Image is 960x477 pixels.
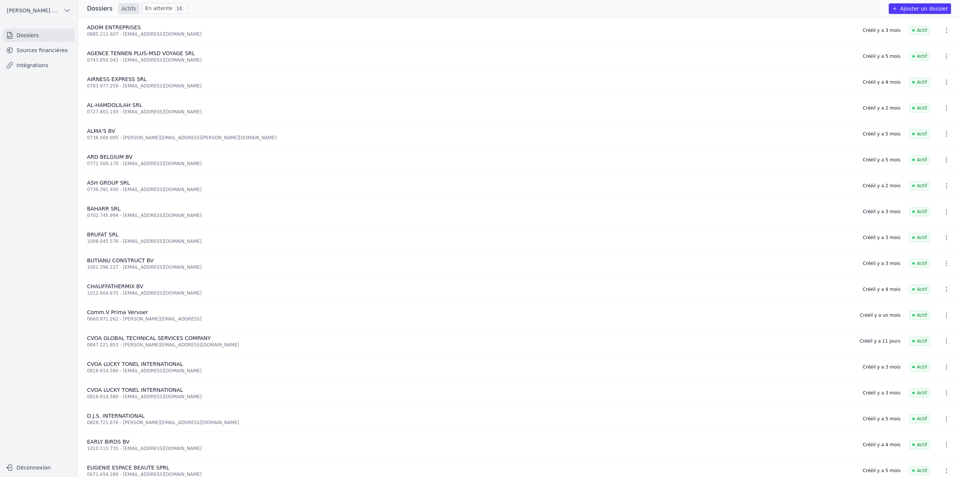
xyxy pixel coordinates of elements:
span: CVOA LUCKY TONEL INTERNATIONAL [87,361,183,367]
span: ARD BELGIUM BV [87,154,132,160]
div: 0818.914.580 - [EMAIL_ADDRESS][DOMAIN_NAME] [87,368,854,374]
div: Créé il y a 2 mois [863,183,900,189]
div: 0847.221.853 - [PERSON_NAME][EMAIL_ADDRESS][DOMAIN_NAME] [87,342,850,348]
span: ADOM ENTREPRISES [87,24,141,30]
div: 0743.850.042 - [EMAIL_ADDRESS][DOMAIN_NAME] [87,57,854,63]
div: 0828.721.676 - [PERSON_NAME][EMAIL_ADDRESS][DOMAIN_NAME] [87,420,854,426]
span: Actif [909,104,930,113]
div: 0818.914.580 - [EMAIL_ADDRESS][DOMAIN_NAME] [87,394,854,400]
span: Actif [909,311,930,320]
button: Déconnexion [3,462,75,474]
div: 0885.211.607 - [EMAIL_ADDRESS][DOMAIN_NAME] [87,31,854,37]
div: Créé il y a 5 mois [863,53,900,59]
span: Comm.V Prima Vervoer [87,309,148,315]
div: Créé il y a 2 mois [863,105,900,111]
div: Créé il y a 3 mois [863,364,900,370]
span: Actif [909,233,930,242]
div: Créé il y a 5 mois [863,468,900,474]
div: 1008.045.576 - [EMAIL_ADDRESS][DOMAIN_NAME] [87,238,854,244]
span: CHAUFFATHERMIX BV [87,283,143,289]
span: Actif [909,414,930,423]
div: 0727.801.193 - [EMAIL_ADDRESS][DOMAIN_NAME] [87,109,854,115]
div: 0660.971.262 - [PERSON_NAME][EMAIL_ADDRESS] [87,316,851,322]
span: ASH GROUP SRL [87,180,130,186]
span: AIRNESS EXPRESS SRL [87,76,147,82]
span: EARLY BIRDS BV [87,439,129,445]
div: 0736.560.095 - [PERSON_NAME][EMAIL_ADDRESS][PERSON_NAME][DOMAIN_NAME] [87,135,854,141]
span: BAHARR SRL [87,206,121,212]
a: Sources financières [3,44,75,57]
span: AL-HAMDOLILAH SRL [87,102,142,108]
span: Actif [909,155,930,164]
span: EUGENIE ESPACE BEAUTE SPRL [87,465,169,471]
div: 0702.745.994 - [EMAIL_ADDRESS][DOMAIN_NAME] [87,212,854,218]
span: CVOA LUCKY TONEL INTERNATIONAL [87,387,183,393]
span: Actif [909,337,930,346]
div: 1010.115.735 - [EMAIL_ADDRESS][DOMAIN_NAME] [87,445,854,451]
div: 0771.560.170 - [EMAIL_ADDRESS][DOMAIN_NAME] [87,161,854,167]
span: Actif [909,129,930,138]
span: Actif [909,440,930,449]
div: 0736.391.930 - [EMAIL_ADDRESS][DOMAIN_NAME] [87,187,854,193]
div: 1001.396.227 - [EMAIL_ADDRESS][DOMAIN_NAME] [87,264,854,270]
span: AGENCE TENNEN PLUS-MSD VOYAGE SRL [87,50,195,56]
span: Actif [909,78,930,87]
div: Créé il y a 4 mois [863,442,900,448]
span: D.J.S. INTERNATIONAL [87,413,145,419]
div: Créé il y a 4 mois [863,79,900,85]
span: [PERSON_NAME] ET PARTNERS SRL [7,7,60,14]
button: Ajouter un dossier [889,3,951,14]
div: Créé il y a 11 jours [859,338,900,344]
span: Actif [909,285,930,294]
a: Actifs [118,3,139,14]
div: Créé il y a 5 mois [863,416,900,422]
h3: Dossiers [87,4,112,13]
span: BUTIANU CONSTRUCT BV [87,257,154,263]
div: Créé il y a 5 mois [863,131,900,137]
span: BRUFAT SRL [87,232,118,238]
span: Actif [909,363,930,372]
div: Créé il y a 5 mois [863,157,900,163]
div: Créé il y a 3 mois [863,27,900,33]
button: [PERSON_NAME] ET PARTNERS SRL [3,5,75,17]
div: 0783.977.259 - [EMAIL_ADDRESS][DOMAIN_NAME] [87,83,854,89]
a: En attente 10 [142,3,187,14]
span: Actif [909,388,930,397]
a: Dossiers [3,29,75,42]
span: 10 [174,5,184,12]
span: Actif [909,207,930,216]
span: CVOA GLOBAL TECHNICAL SERVICES COMPANY [87,335,211,341]
span: Actif [909,259,930,268]
span: Actif [909,52,930,61]
div: Créé il y a 3 mois [863,390,900,396]
span: Actif [909,181,930,190]
div: Créé il y a 3 mois [863,209,900,215]
a: Intégrations [3,59,75,72]
div: Créé il y a 3 mois [863,260,900,266]
div: Créé il y a 3 mois [863,235,900,241]
div: Créé il y a 4 mois [863,286,900,292]
div: Créé il y a un mois [860,312,900,318]
span: Actif [909,466,930,475]
span: ALMA'S BV [87,128,115,134]
div: 1012.604.675 - [EMAIL_ADDRESS][DOMAIN_NAME] [87,290,854,296]
span: Actif [909,26,930,35]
